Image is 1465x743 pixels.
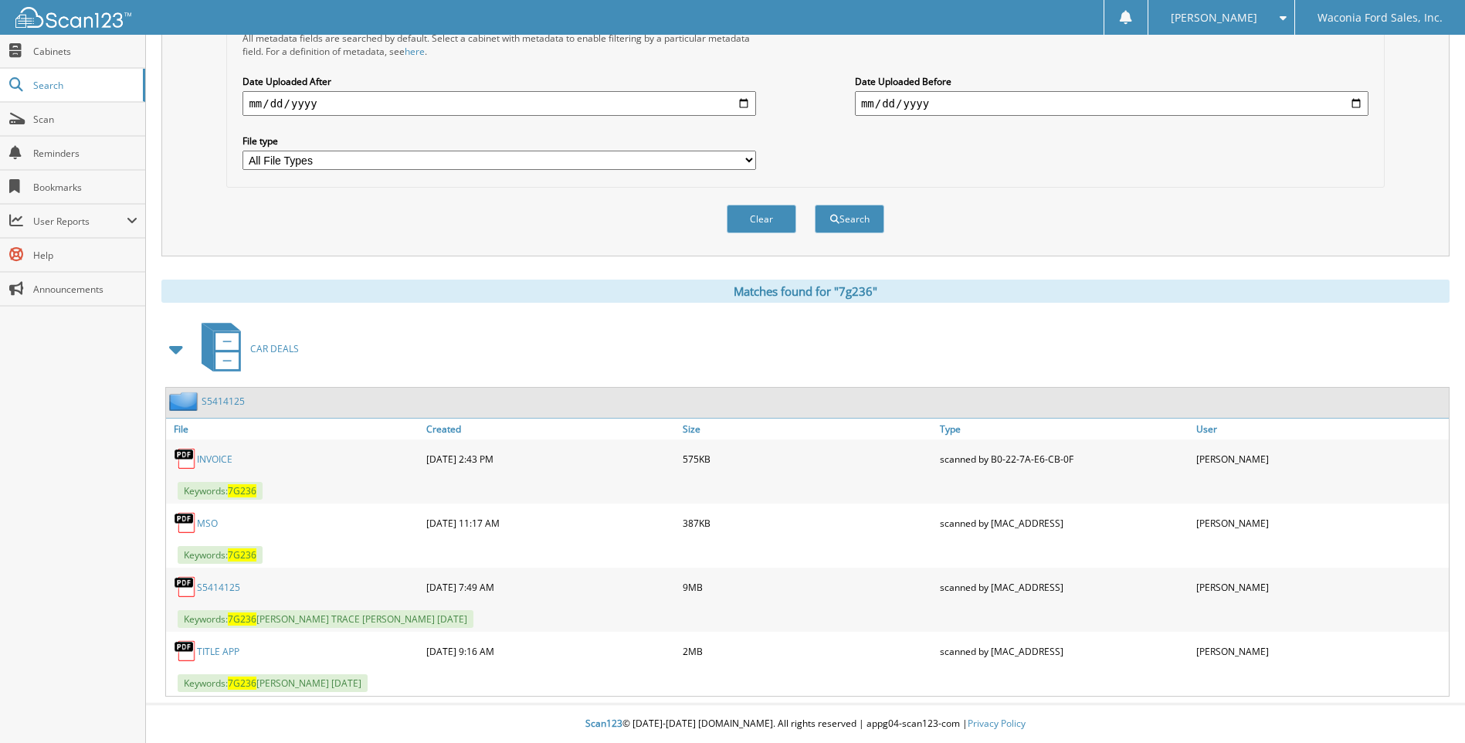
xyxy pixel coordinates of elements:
span: 7G236 [228,484,256,497]
iframe: Chat Widget [1388,669,1465,743]
div: 9MB [679,572,935,602]
span: 7G236 [228,612,256,626]
img: scan123-logo-white.svg [15,7,131,28]
a: Privacy Policy [968,717,1026,730]
label: Date Uploaded After [242,75,756,88]
a: Created [422,419,679,439]
span: Search [33,79,135,92]
span: Scan [33,113,137,126]
span: Keywords: [178,546,263,564]
span: Scan123 [585,717,622,730]
div: 387KB [679,507,935,538]
img: PDF.png [174,575,197,599]
a: Size [679,419,935,439]
div: [DATE] 7:49 AM [422,572,679,602]
a: here [405,45,425,58]
span: Keywords: [PERSON_NAME] TRACE [PERSON_NAME] [DATE] [178,610,473,628]
input: start [242,91,756,116]
span: Cabinets [33,45,137,58]
button: Clear [727,205,796,233]
div: [PERSON_NAME] [1192,572,1449,602]
span: Keywords: [178,482,263,500]
span: Reminders [33,147,137,160]
div: [PERSON_NAME] [1192,443,1449,474]
img: PDF.png [174,640,197,663]
div: scanned by [MAC_ADDRESS] [936,572,1192,602]
span: Help [33,249,137,262]
img: PDF.png [174,511,197,534]
button: Search [815,205,884,233]
span: Waconia Ford Sales, Inc. [1317,13,1443,22]
span: 7G236 [228,548,256,561]
span: CAR DEALS [250,342,299,355]
div: scanned by B0-22-7A-E6-CB-0F [936,443,1192,474]
div: [PERSON_NAME] [1192,507,1449,538]
span: Keywords: [PERSON_NAME] [DATE] [178,674,368,692]
div: scanned by [MAC_ADDRESS] [936,636,1192,667]
a: File [166,419,422,439]
div: [DATE] 2:43 PM [422,443,679,474]
a: S5414125 [197,581,240,594]
a: Type [936,419,1192,439]
div: [PERSON_NAME] [1192,636,1449,667]
div: [DATE] 9:16 AM [422,636,679,667]
a: MSO [197,517,218,530]
label: Date Uploaded Before [855,75,1368,88]
img: PDF.png [174,447,197,470]
span: User Reports [33,215,127,228]
div: [DATE] 11:17 AM [422,507,679,538]
div: 2MB [679,636,935,667]
input: end [855,91,1368,116]
a: TITLE APP [197,645,239,658]
div: © [DATE]-[DATE] [DOMAIN_NAME]. All rights reserved | appg04-scan123-com | [146,705,1465,743]
a: S5414125 [202,395,245,408]
div: All metadata fields are searched by default. Select a cabinet with metadata to enable filtering b... [242,32,756,58]
a: INVOICE [197,453,232,466]
a: CAR DEALS [192,318,299,379]
img: folder2.png [169,392,202,411]
div: Matches found for "7g236" [161,280,1450,303]
span: Announcements [33,283,137,296]
label: File type [242,134,756,148]
span: Bookmarks [33,181,137,194]
span: [PERSON_NAME] [1171,13,1257,22]
div: scanned by [MAC_ADDRESS] [936,507,1192,538]
span: 7G236 [228,677,256,690]
div: 575KB [679,443,935,474]
a: User [1192,419,1449,439]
